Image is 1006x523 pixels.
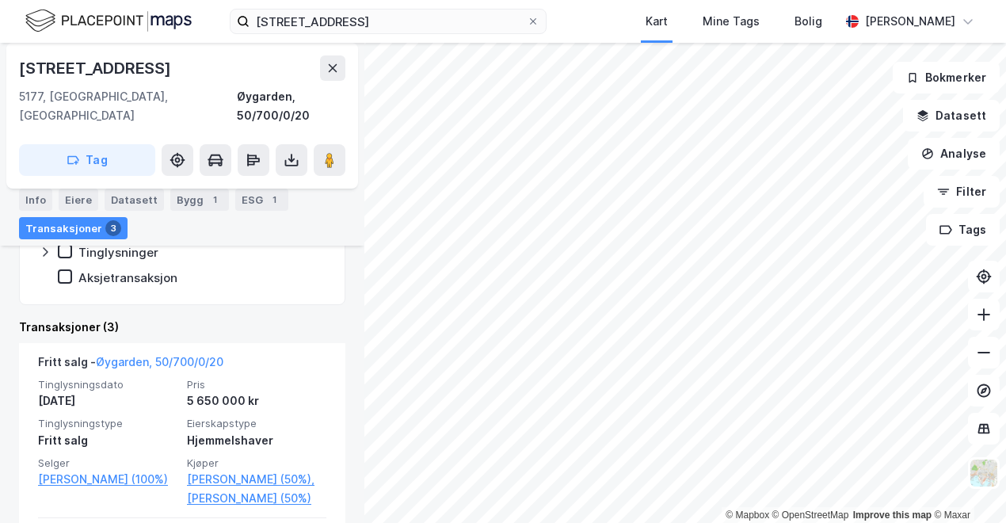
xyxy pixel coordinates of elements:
a: OpenStreetMap [772,510,849,521]
button: Tag [19,144,155,176]
a: [PERSON_NAME] (100%) [38,470,177,489]
div: Fritt salg - [38,353,223,378]
div: Hjemmelshaver [187,431,326,450]
div: 1 [207,192,223,208]
input: Søk på adresse, matrikkel, gårdeiere, leietakere eller personer [250,10,527,33]
button: Filter [924,176,1000,208]
div: Kart [646,12,668,31]
div: Mine Tags [703,12,760,31]
div: Transaksjoner (3) [19,318,345,337]
div: [STREET_ADDRESS] [19,55,174,81]
div: Info [19,189,52,211]
a: [PERSON_NAME] (50%) [187,489,326,508]
div: Øygarden, 50/700/0/20 [237,87,345,125]
button: Datasett [903,100,1000,132]
span: Tinglysningsdato [38,378,177,391]
iframe: Chat Widget [927,447,1006,523]
div: ESG [235,189,288,211]
div: Bygg [170,189,229,211]
span: Eierskapstype [187,417,326,430]
button: Tags [926,214,1000,246]
div: Tinglysninger [78,245,158,260]
span: Tinglysningstype [38,417,177,430]
div: 5177, [GEOGRAPHIC_DATA], [GEOGRAPHIC_DATA] [19,87,237,125]
div: [PERSON_NAME] [865,12,955,31]
span: Pris [187,378,326,391]
div: Kontrollprogram for chat [927,447,1006,523]
span: Kjøper [187,456,326,470]
div: 1 [266,192,282,208]
button: Analyse [908,138,1000,170]
a: Improve this map [853,510,932,521]
div: 5 650 000 kr [187,391,326,410]
div: [DATE] [38,391,177,410]
div: Datasett [105,189,164,211]
div: Aksjetransaksjon [78,270,177,285]
div: Eiere [59,189,98,211]
div: Transaksjoner [19,217,128,239]
div: Bolig [795,12,822,31]
a: [PERSON_NAME] (50%), [187,470,326,489]
img: logo.f888ab2527a4732fd821a326f86c7f29.svg [25,7,192,35]
button: Bokmerker [893,62,1000,94]
a: Mapbox [726,510,769,521]
div: Fritt salg [38,431,177,450]
div: 3 [105,220,121,236]
a: Øygarden, 50/700/0/20 [96,355,223,368]
span: Selger [38,456,177,470]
